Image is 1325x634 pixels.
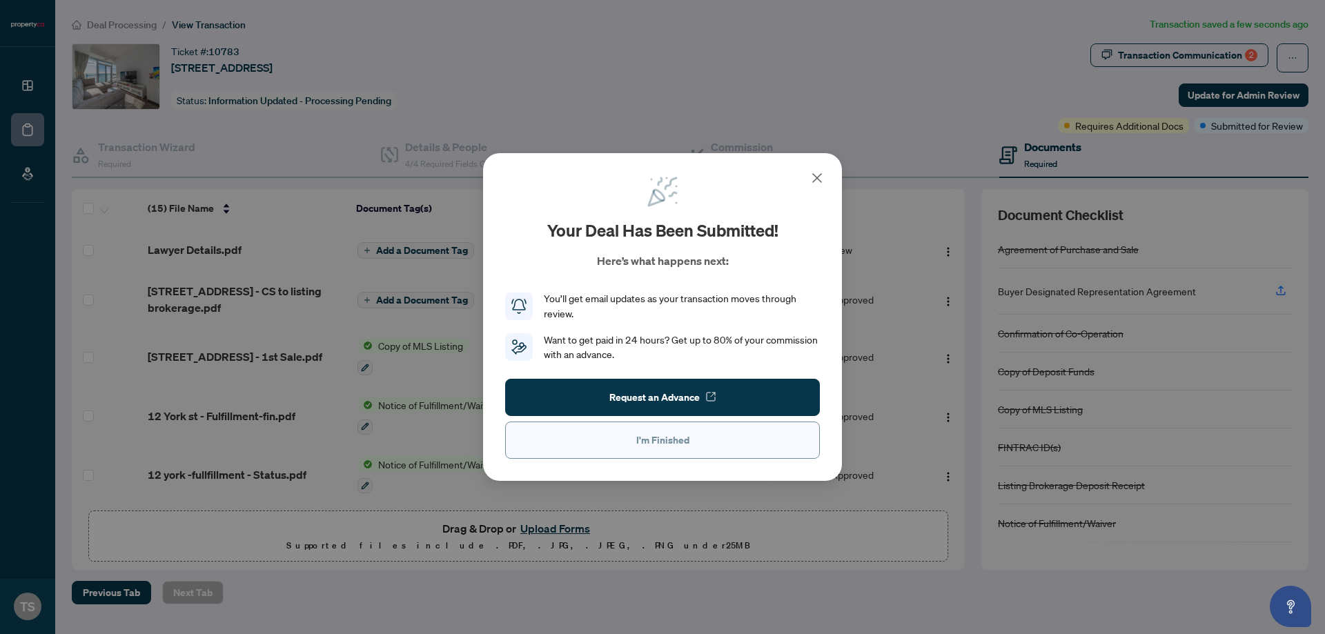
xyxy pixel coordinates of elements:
button: I'm Finished [505,422,820,459]
span: Request an Advance [609,386,700,408]
h2: Your deal has been submitted! [547,219,778,241]
div: Want to get paid in 24 hours? Get up to 80% of your commission with an advance. [544,333,820,363]
p: Here’s what happens next: [597,252,729,269]
span: I'm Finished [636,429,689,451]
div: You’ll get email updates as your transaction moves through review. [544,291,820,321]
button: Open asap [1270,586,1311,627]
button: Request an Advance [505,379,820,416]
